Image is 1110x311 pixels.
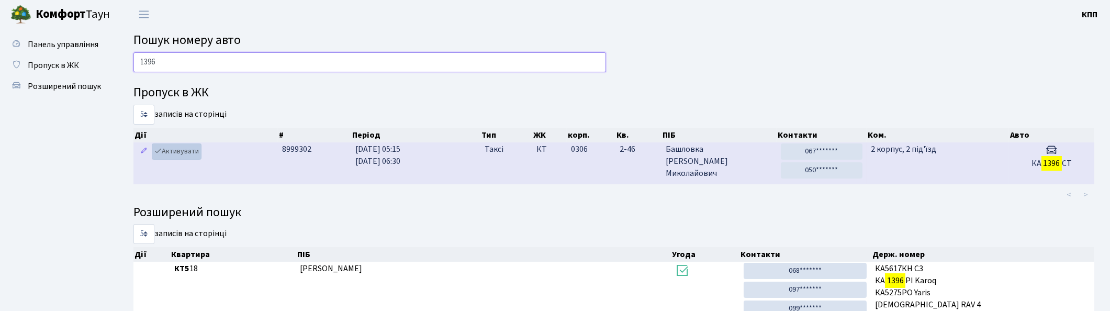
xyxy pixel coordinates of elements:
th: Авто [1009,128,1094,142]
th: Контакти [739,247,871,262]
b: КТ5 [174,263,189,274]
input: Пошук [133,52,606,72]
h4: Розширений пошук [133,205,1094,220]
th: ПІБ [296,247,671,262]
span: [PERSON_NAME] [300,263,363,274]
a: Пропуск в ЖК [5,55,110,76]
button: Переключити навігацію [131,6,157,23]
th: ПІБ [661,128,777,142]
span: Пропуск в ЖК [28,60,79,71]
a: Активувати [152,143,201,160]
span: [DATE] 05:15 [DATE] 06:30 [355,143,400,167]
span: Панель управління [28,39,98,50]
label: записів на сторінці [133,224,227,244]
span: Пошук номеру авто [133,31,241,49]
label: записів на сторінці [133,105,227,125]
select: записів на сторінці [133,105,154,125]
span: Розширений пошук [28,81,101,92]
th: корп. [567,128,615,142]
span: 2 корпус, 2 під'їзд [871,143,936,155]
b: Комфорт [36,6,86,23]
span: Таун [36,6,110,24]
span: 18 [174,263,292,275]
th: ЖК [532,128,567,142]
mark: 1396 [1041,156,1061,171]
span: 2-46 [620,143,657,155]
a: Редагувати [138,143,150,160]
h4: Пропуск в ЖК [133,85,1094,101]
th: Кв. [615,128,661,142]
span: Башловка [PERSON_NAME] Миколайович [666,143,772,180]
th: Тип [480,128,532,142]
th: Угода [671,247,740,262]
th: Період [351,128,481,142]
img: logo.png [10,4,31,25]
span: 0306 [571,143,588,155]
mark: 1396 [885,273,905,288]
span: КТ [536,143,563,155]
span: КА5617КН C3 КА РІ Karoq КА5275PO Yaris [DEMOGRAPHIC_DATA] RAV 4 [875,263,1090,310]
b: КПП [1082,9,1097,20]
th: Дії [133,247,170,262]
h5: КА СТ [1013,159,1090,169]
th: Контакти [777,128,867,142]
select: записів на сторінці [133,224,154,244]
th: # [278,128,351,142]
th: Держ. номер [871,247,1095,262]
span: Таксі [485,143,503,155]
a: Панель управління [5,34,110,55]
th: Ком. [867,128,1009,142]
a: Розширений пошук [5,76,110,97]
span: 8999302 [282,143,311,155]
a: КПП [1082,8,1097,21]
th: Дії [133,128,278,142]
th: Квартира [170,247,296,262]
